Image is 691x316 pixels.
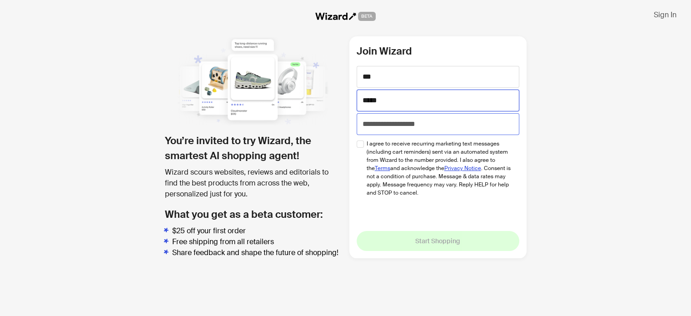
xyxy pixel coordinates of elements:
[375,165,390,172] a: Terms
[165,167,342,200] div: Wizard scours websites, reviews and editorials to find the best products from across the web, per...
[357,231,519,251] button: Start Shopping
[172,226,342,236] li: $25 off your first order
[367,140,512,197] span: I agree to receive recurring marketing text messages (including cart reminders) sent via an autom...
[165,207,342,222] h2: What you get as a beta customer:
[357,44,519,59] h2: Join Wizard
[358,12,376,21] span: BETA
[444,165,481,172] a: Privacy Notice
[654,10,676,20] span: Sign In
[165,133,342,163] h1: You’re invited to try Wizard, the smartest AI shopping agent!
[172,247,342,258] li: Share feedback and shape the future of shopping!
[646,7,684,22] button: Sign In
[172,236,342,247] li: Free shipping from all retailers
